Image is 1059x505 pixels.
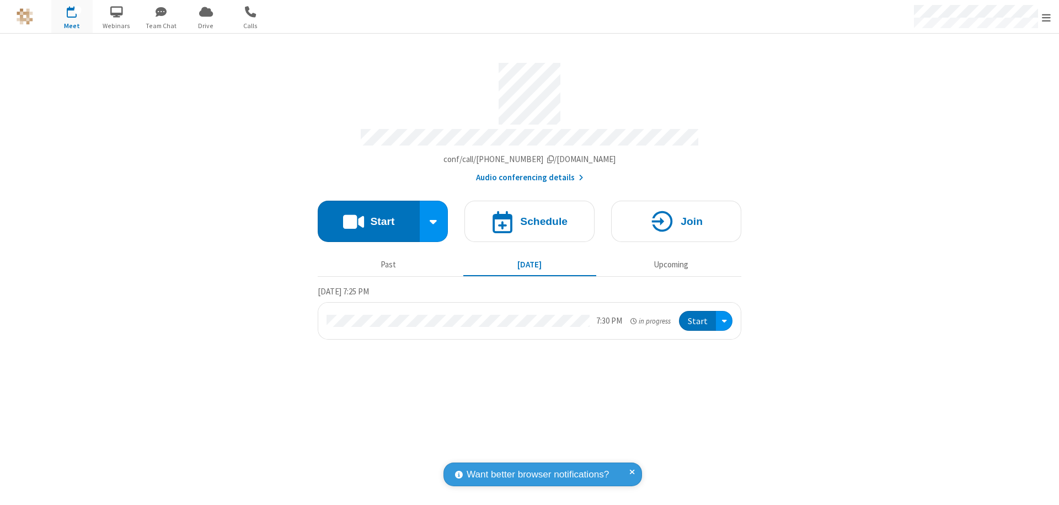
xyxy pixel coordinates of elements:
[467,468,609,482] span: Want better browser notifications?
[520,216,568,227] h4: Schedule
[716,311,732,331] div: Open menu
[476,171,584,184] button: Audio conferencing details
[463,254,596,275] button: [DATE]
[596,315,622,327] div: 7:30 PM
[630,316,671,326] em: in progress
[679,311,716,331] button: Start
[611,201,741,242] button: Join
[605,254,737,275] button: Upcoming
[322,254,455,275] button: Past
[51,21,93,31] span: Meet
[370,216,394,227] h4: Start
[96,21,137,31] span: Webinars
[230,21,271,31] span: Calls
[74,6,82,14] div: 1
[443,154,616,164] span: Copy my meeting room link
[420,201,448,242] div: Start conference options
[443,153,616,166] button: Copy my meeting room linkCopy my meeting room link
[141,21,182,31] span: Team Chat
[318,201,420,242] button: Start
[318,286,369,297] span: [DATE] 7:25 PM
[318,55,741,184] section: Account details
[185,21,227,31] span: Drive
[17,8,33,25] img: QA Selenium DO NOT DELETE OR CHANGE
[318,285,741,340] section: Today's Meetings
[681,216,703,227] h4: Join
[464,201,595,242] button: Schedule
